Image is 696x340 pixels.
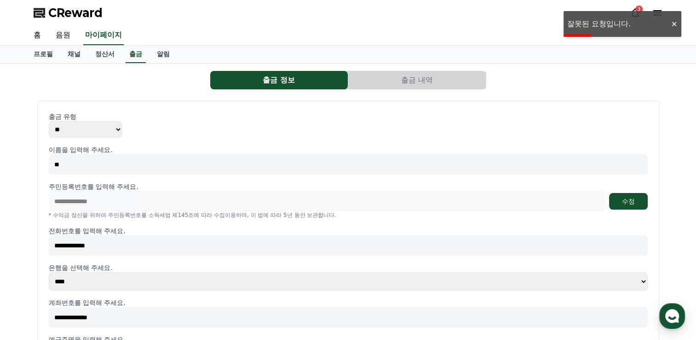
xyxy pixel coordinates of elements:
[26,46,60,63] a: 프로필
[49,298,648,307] p: 계좌번호를 입력해 주세요.
[635,6,643,13] div: 3
[609,193,648,210] button: 수정
[630,7,641,18] a: 3
[88,46,122,63] a: 정산서
[49,211,648,219] p: * 수익금 정산을 위하여 주민등록번호를 소득세법 제145조에 따라 수집이용하며, 이 법에 따라 5년 동안 보관합니다.
[49,182,138,191] p: 주민등록번호를 입력해 주세요.
[83,26,124,45] a: 마이페이지
[119,264,177,287] a: 설정
[210,71,348,89] button: 출금 정보
[3,264,61,287] a: 홈
[49,226,648,235] p: 전화번호를 입력해 주세요.
[150,46,177,63] a: 알림
[61,264,119,287] a: 대화
[126,46,146,63] a: 출금
[48,6,103,20] span: CReward
[29,277,35,285] span: 홈
[49,112,648,121] p: 출금 유형
[34,6,103,20] a: CReward
[49,145,648,154] p: 이름을 입력해 주세요.
[26,26,48,45] a: 홈
[48,26,78,45] a: 음원
[60,46,88,63] a: 채널
[142,277,153,285] span: 설정
[84,278,95,285] span: 대화
[348,71,486,89] button: 출금 내역
[49,263,648,272] p: 은행을 선택해 주세요.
